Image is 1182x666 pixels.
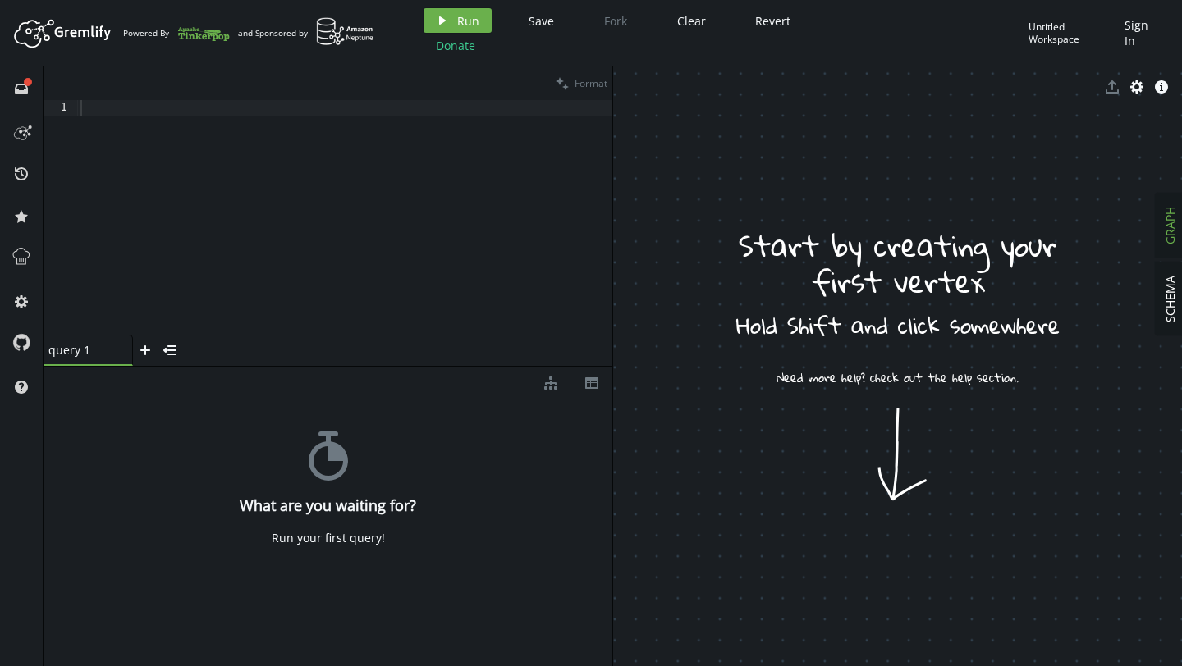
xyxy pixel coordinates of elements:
[516,8,566,33] button: Save
[665,8,718,33] button: Clear
[436,38,475,53] span: Donate
[529,13,554,29] span: Save
[677,13,706,29] span: Clear
[316,17,374,46] img: AWS Neptune
[424,8,492,33] button: Run
[743,8,803,33] button: Revert
[1162,207,1178,244] span: GRAPH
[272,531,385,545] div: Run your first query!
[575,76,607,90] span: Format
[457,13,479,29] span: Run
[1162,276,1178,322] span: SCHEMA
[591,8,640,33] button: Fork
[238,17,374,48] div: and Sponsored by
[1125,17,1161,48] span: Sign In
[1029,21,1116,46] div: Untitled Workspace
[44,100,78,116] div: 1
[424,33,488,57] button: Donate
[604,13,627,29] span: Fork
[1116,8,1170,57] button: Sign In
[48,342,114,358] span: query 1
[240,497,416,514] h4: What are you waiting for?
[123,19,230,48] div: Powered By
[551,66,612,100] button: Format
[755,13,790,29] span: Revert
